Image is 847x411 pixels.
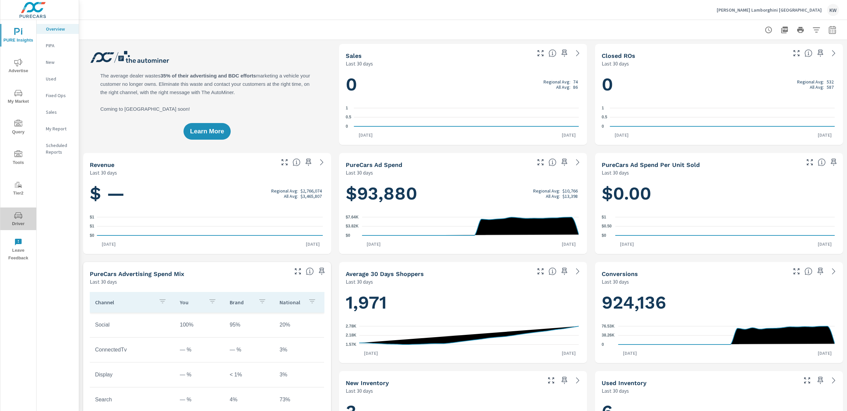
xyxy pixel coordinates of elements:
[602,182,836,205] h1: $0.00
[346,379,389,386] h5: New Inventory
[559,375,570,386] span: Save this to your personalized report
[813,241,836,247] p: [DATE]
[46,142,73,155] p: Scheduled Reports
[602,387,629,395] p: Last 30 days
[279,157,290,168] button: Make Fullscreen
[37,124,79,134] div: My Report
[557,350,580,356] p: [DATE]
[37,74,79,84] div: Used
[284,194,298,199] p: All Avg:
[2,28,34,44] span: PURE Insights
[827,84,834,90] p: 587
[46,109,73,115] p: Sales
[346,215,359,219] text: $7.64K
[90,224,94,229] text: $1
[602,60,629,68] p: Last 30 days
[346,342,356,347] text: 1.57K
[794,23,807,37] button: Print Report
[90,233,94,238] text: $0
[827,79,834,84] p: 532
[618,350,642,356] p: [DATE]
[559,157,570,168] span: Save this to your personalized report
[346,60,373,68] p: Last 30 days
[362,241,385,247] p: [DATE]
[557,132,580,138] p: [DATE]
[293,266,303,277] button: Make Fullscreen
[346,124,348,129] text: 0
[274,342,324,358] td: 3%
[602,233,606,238] text: $0
[556,84,570,90] p: All Avg:
[346,182,580,205] h1: $93,880
[346,224,359,229] text: $3.82K
[2,120,34,136] span: Query
[293,158,301,166] span: Total sales revenue over the selected date range. [Source: This data is sourced from the dealer’s...
[37,41,79,51] div: PIPA
[180,299,203,306] p: You
[37,107,79,117] div: Sales
[280,299,303,306] p: National
[37,57,79,67] div: New
[274,391,324,408] td: 73%
[346,115,351,120] text: 0.5
[573,84,578,90] p: 86
[97,241,120,247] p: [DATE]
[346,233,350,238] text: $0
[175,391,224,408] td: — %
[548,267,556,275] span: A rolling 30 day total of daily Shoppers on the dealership website, averaged over the selected da...
[544,79,570,84] p: Regional Avg:
[610,132,633,138] p: [DATE]
[827,4,839,16] div: KW
[354,132,377,138] p: [DATE]
[573,79,578,84] p: 74
[804,49,812,57] span: Number of Repair Orders Closed by the selected dealership group over the selected time range. [So...
[359,350,383,356] p: [DATE]
[346,291,580,314] h1: 1,971
[224,342,274,358] td: — %
[271,188,298,194] p: Regional Avg:
[546,194,560,199] p: All Avg:
[828,157,839,168] span: Save this to your personalized report
[274,317,324,333] td: 20%
[46,26,73,32] p: Overview
[602,291,836,314] h1: 924,136
[274,366,324,383] td: 3%
[810,84,824,90] p: All Avg:
[602,333,615,338] text: 38.26K
[301,241,324,247] p: [DATE]
[828,48,839,59] a: See more details in report
[810,23,823,37] button: Apply Filters
[46,125,73,132] p: My Report
[535,157,546,168] button: Make Fullscreen
[46,75,73,82] p: Used
[602,224,612,229] text: $0.50
[346,387,373,395] p: Last 30 days
[346,73,580,96] h1: 0
[791,266,802,277] button: Make Fullscreen
[346,169,373,177] p: Last 30 days
[90,278,117,286] p: Last 30 days
[535,48,546,59] button: Make Fullscreen
[602,124,604,129] text: 0
[175,342,224,358] td: — %
[813,350,836,356] p: [DATE]
[572,266,583,277] a: See more details in report
[46,59,73,66] p: New
[2,181,34,197] span: Tier2
[346,324,356,329] text: 2.78K
[602,115,607,120] text: 0.5
[559,48,570,59] span: Save this to your personalized report
[301,194,322,199] p: $3,465,807
[2,211,34,228] span: Driver
[306,267,314,275] span: This table looks at how you compare to the amount of budget you spend per channel as opposed to y...
[813,132,836,138] p: [DATE]
[548,158,556,166] span: Total cost of media for all PureCars channels for the selected dealership group over the selected...
[2,89,34,105] span: My Market
[224,391,274,408] td: 4%
[90,317,175,333] td: Social
[90,366,175,383] td: Display
[37,90,79,100] div: Fixed Ops
[791,48,802,59] button: Make Fullscreen
[778,23,791,37] button: "Export Report to PDF"
[802,375,812,386] button: Make Fullscreen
